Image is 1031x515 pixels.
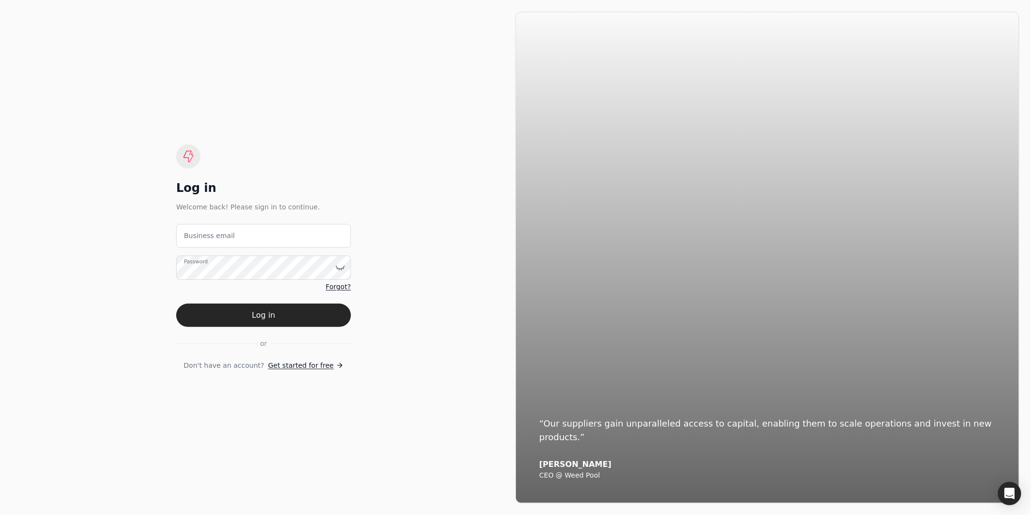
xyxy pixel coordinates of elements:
a: Get started for free [268,360,343,371]
label: Business email [184,231,235,241]
div: Welcome back! Please sign in to continue. [176,202,351,212]
div: CEO @ Weed Pool [539,471,996,480]
a: Forgot? [326,282,351,292]
div: Open Intercom Messenger [998,482,1021,505]
span: Get started for free [268,360,333,371]
div: Log in [176,180,351,196]
label: Password [184,258,208,266]
button: Log in [176,304,351,327]
div: [PERSON_NAME] [539,460,996,469]
span: Don't have an account? [183,360,264,371]
div: “Our suppliers gain unparalleled access to capital, enabling them to scale operations and invest ... [539,417,996,444]
span: or [260,339,267,349]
